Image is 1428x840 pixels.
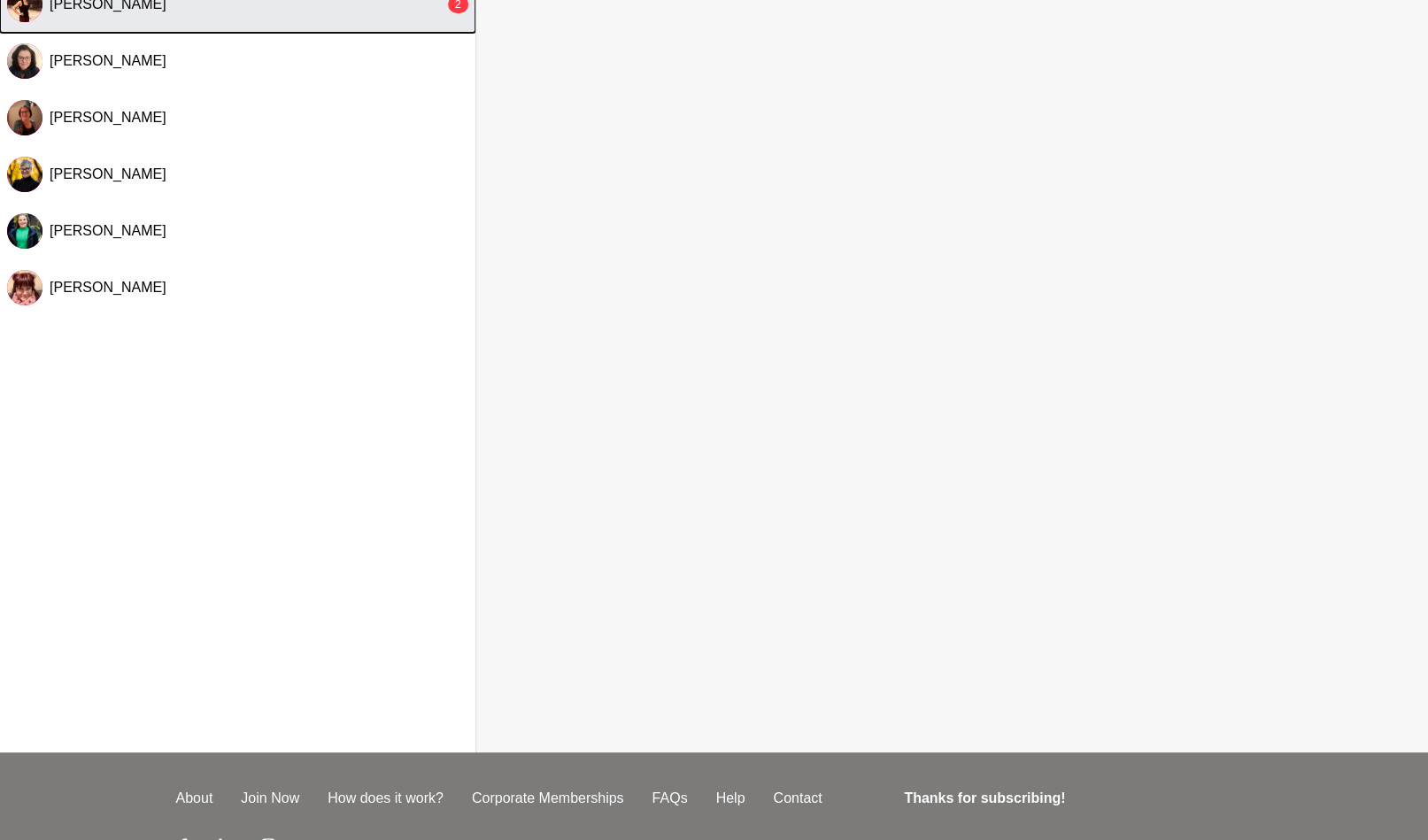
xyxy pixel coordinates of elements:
[701,788,759,809] a: Help
[7,213,42,249] div: Ann Pocock
[162,788,228,809] a: About
[7,100,42,135] img: M
[7,100,42,135] div: Mags Sheridan
[7,213,42,249] img: A
[904,788,1241,809] h4: Thanks for subscribing!
[50,110,166,125] span: [PERSON_NAME]
[7,270,42,305] div: Mel Stibbs
[458,788,638,809] a: Corporate Memberships
[227,788,313,809] a: Join Now
[50,166,166,181] span: [PERSON_NAME]
[7,157,42,192] img: T
[637,788,701,809] a: FAQs
[7,157,42,192] div: Tam Jones
[313,788,458,809] a: How does it work?
[50,53,166,68] span: [PERSON_NAME]
[50,223,166,238] span: [PERSON_NAME]
[7,43,42,79] img: A
[50,280,166,295] span: [PERSON_NAME]
[7,43,42,79] div: Annette Rudd
[7,270,42,305] img: M
[759,788,836,809] a: Contact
